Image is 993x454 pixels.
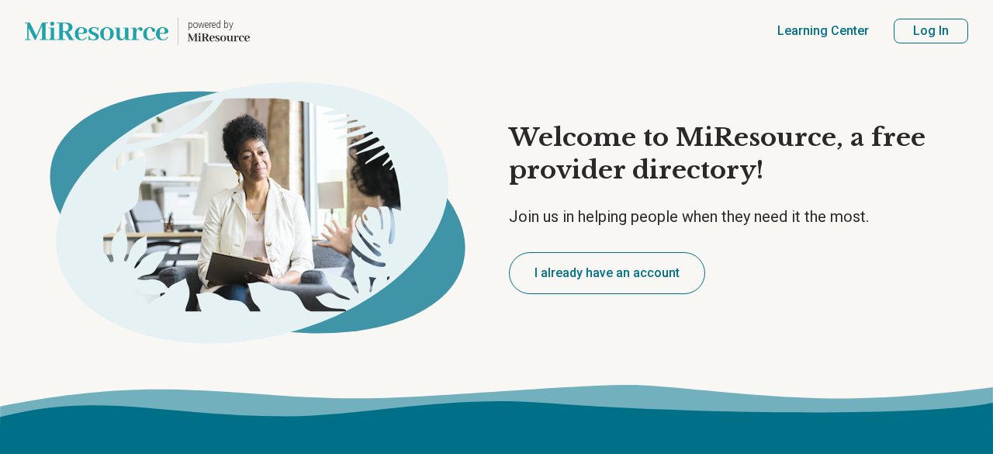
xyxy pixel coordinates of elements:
[509,252,705,294] button: I already have an account
[25,6,250,56] a: Home page
[509,122,968,186] h1: Welcome to MiResource, a free provider directory!
[894,19,968,43] button: Log In
[777,22,869,40] a: Learning Center
[188,19,250,31] p: powered by
[509,206,968,227] p: Join us in helping people when they need it the most.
